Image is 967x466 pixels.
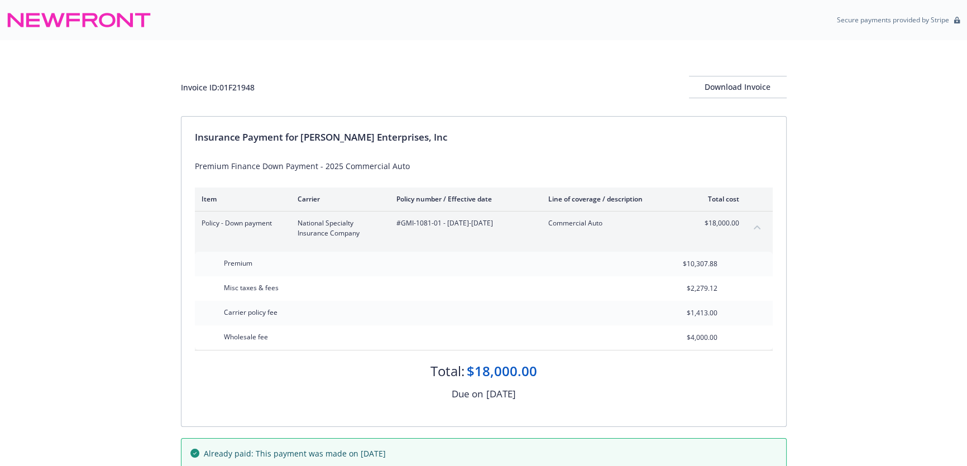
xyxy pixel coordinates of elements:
[486,387,516,401] div: [DATE]
[204,448,386,459] span: Already paid: This payment was made on [DATE]
[697,218,739,228] span: $18,000.00
[652,329,724,346] input: 0.00
[195,160,773,172] div: Premium Finance Down Payment - 2025 Commercial Auto
[837,15,949,25] p: Secure payments provided by Stripe
[195,130,773,145] div: Insurance Payment for [PERSON_NAME] Enterprises, Inc
[224,308,277,317] span: Carrier policy fee
[697,194,739,204] div: Total cost
[298,218,379,238] span: National Specialty Insurance Company
[396,194,530,204] div: Policy number / Effective date
[224,258,252,268] span: Premium
[452,387,483,401] div: Due on
[224,283,279,292] span: Misc taxes & fees
[467,362,537,381] div: $18,000.00
[689,76,787,98] button: Download Invoice
[202,218,280,228] span: Policy - Down payment
[181,81,255,93] div: Invoice ID: 01F21948
[195,212,773,245] div: Policy - Down paymentNational Specialty Insurance Company#GMI-1081-01 - [DATE]-[DATE]Commercial A...
[748,218,766,236] button: collapse content
[548,194,679,204] div: Line of coverage / description
[224,332,268,342] span: Wholesale fee
[652,256,724,272] input: 0.00
[396,218,530,228] span: #GMI-1081-01 - [DATE]-[DATE]
[430,362,465,381] div: Total:
[548,218,679,228] span: Commercial Auto
[652,280,724,297] input: 0.00
[202,194,280,204] div: Item
[652,305,724,321] input: 0.00
[298,194,379,204] div: Carrier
